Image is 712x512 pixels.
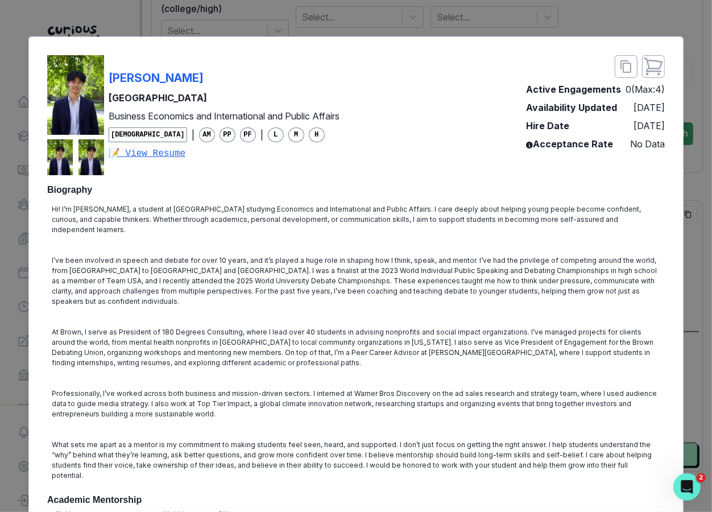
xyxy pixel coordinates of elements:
[630,137,665,151] p: No Data
[109,147,340,160] a: 📝 View Resume
[526,119,569,133] p: Hire Date
[526,82,621,96] p: Active Engagements
[673,473,701,501] iframe: Intercom live chat
[52,204,660,235] p: Hi! I’m [PERSON_NAME], a student at [GEOGRAPHIC_DATA] studying Economics and International and Pu...
[220,127,235,142] span: PP
[47,184,665,195] h2: Biography
[192,128,194,142] p: |
[634,101,665,114] p: [DATE]
[626,82,665,96] p: 0 (Max: 4 )
[47,139,73,175] img: mentor profile picture
[47,494,665,505] h2: Academic Mentorship
[526,137,613,151] p: Acceptance Rate
[697,473,706,482] span: 2
[634,119,665,133] p: [DATE]
[288,127,304,142] span: M
[109,69,204,86] p: [PERSON_NAME]
[268,127,284,142] span: L
[526,101,617,114] p: Availability Updated
[109,91,340,105] p: [GEOGRAPHIC_DATA]
[109,109,340,123] p: Business Economics and International and Public Affairs
[309,127,325,142] span: H
[52,389,660,419] p: Professionally, I’ve worked across both business and mission-driven sectors. I interned at Warner...
[615,55,638,78] button: close
[240,127,256,142] span: PF
[78,139,104,175] img: mentor profile picture
[52,327,660,368] p: At Brown, I serve as President of 180 Degrees Consulting, where I lead over 40 students in advisi...
[47,55,104,135] img: mentor profile picture
[52,440,660,481] p: What sets me apart as a mentor is my commitment to making students feel seen, heard, and supporte...
[199,127,215,142] span: AM
[109,127,187,142] span: [DEMOGRAPHIC_DATA]
[642,55,665,78] button: close
[260,128,263,142] p: |
[52,255,660,307] p: I’ve been involved in speech and debate for over 10 years, and it’s played a huge role in shaping...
